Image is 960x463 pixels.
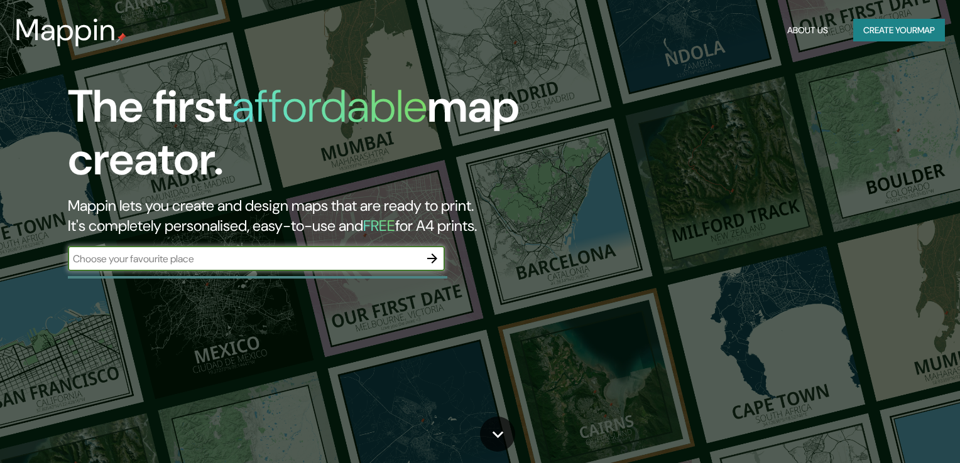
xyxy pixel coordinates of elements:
h3: Mappin [15,13,116,48]
img: mappin-pin [116,33,126,43]
button: About Us [782,19,833,42]
h1: affordable [232,77,427,136]
input: Choose your favourite place [68,252,420,266]
button: Create yourmap [853,19,945,42]
h5: FREE [363,216,395,235]
h2: Mappin lets you create and design maps that are ready to print. It's completely personalised, eas... [68,196,548,236]
h1: The first map creator. [68,80,548,196]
